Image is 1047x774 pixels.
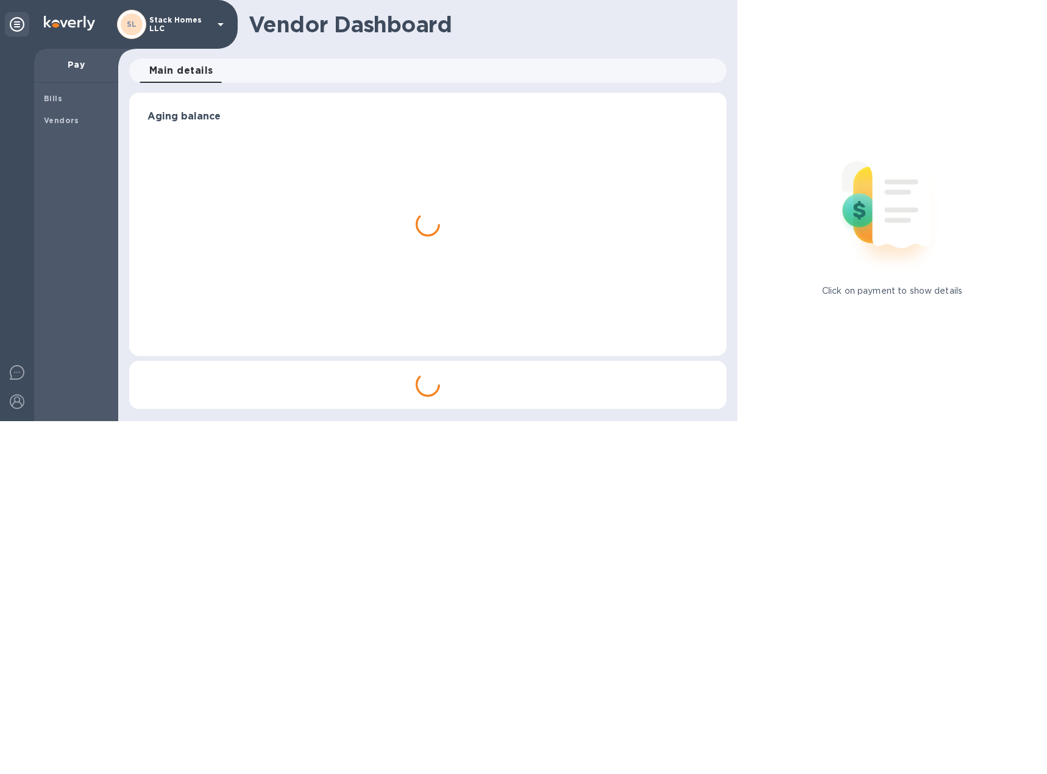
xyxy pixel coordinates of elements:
b: Vendors [44,116,79,125]
b: SL [127,20,137,29]
span: Main details [149,62,213,79]
p: Click on payment to show details [822,285,962,297]
div: Unpin categories [5,12,29,37]
h1: Vendor Dashboard [249,12,718,37]
b: Bills [44,94,62,103]
h3: Aging balance [147,111,708,122]
p: Stack Homes LLC [149,16,210,33]
img: Logo [44,16,95,30]
p: Pay [44,59,108,71]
